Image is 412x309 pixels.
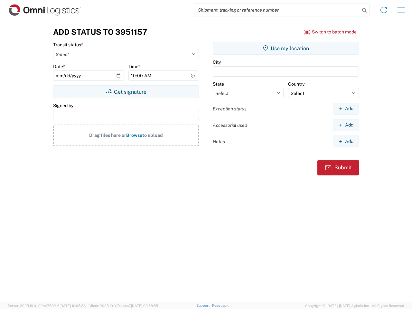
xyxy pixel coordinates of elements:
[193,4,360,16] input: Shipment, tracking or reference number
[213,106,247,112] label: Exception status
[213,122,247,128] label: Accessorial used
[333,136,359,147] button: Add
[60,304,86,308] span: [DATE] 10:05:38
[89,133,126,138] span: Drag files here or
[305,303,404,309] span: Copyright © [DATE]-[DATE] Agistix Inc., All Rights Reserved
[53,103,73,108] label: Signed by
[53,85,199,98] button: Get signature
[333,119,359,131] button: Add
[213,81,224,87] label: State
[53,42,83,48] label: Transit status
[53,27,147,37] h3: Add Status to 3951157
[288,81,304,87] label: Country
[213,59,221,65] label: City
[128,64,140,70] label: Time
[142,133,163,138] span: to upload
[126,133,142,138] span: Browse
[333,103,359,115] button: Add
[196,304,212,307] a: Support
[89,304,158,308] span: Client: 2025.19.0-7f44ea7
[212,304,229,307] a: Feedback
[53,64,65,70] label: Date
[213,42,359,55] button: Use my location
[8,304,86,308] span: Server: 2025.19.0-192a4753216
[317,160,359,175] button: Submit
[213,139,225,145] label: Notes
[131,304,158,308] span: [DATE] 09:58:55
[304,27,357,37] button: Switch to batch mode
